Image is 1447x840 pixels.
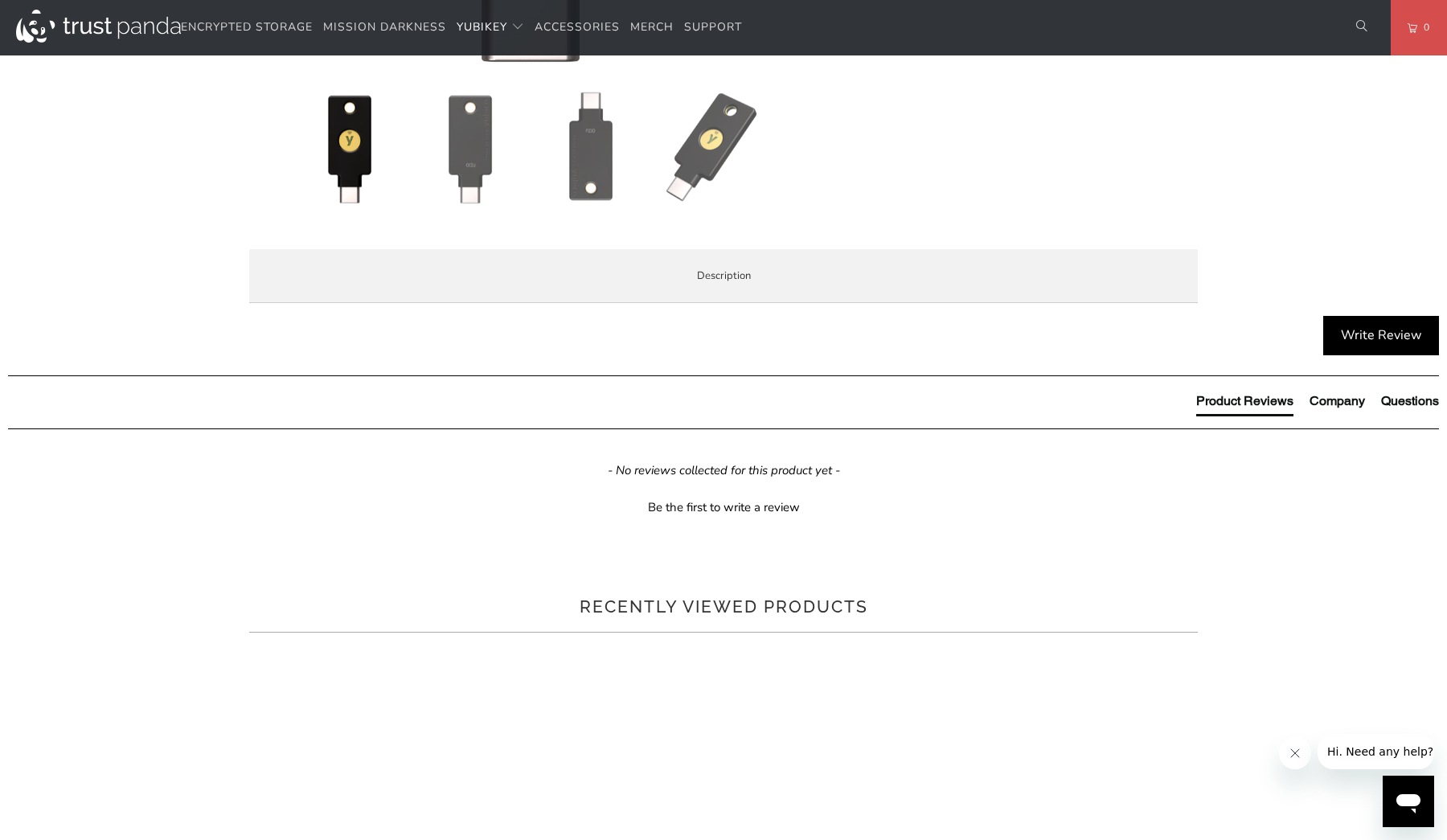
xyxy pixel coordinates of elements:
a: Encrypted Storage [181,9,313,47]
img: Security Key C (NFC) by Yubico - Trust Panda [535,92,647,204]
iframe: Button to launch messaging window [1383,776,1434,827]
img: Trust Panda Australia [16,10,181,43]
img: Security Key C (NFC) by Yubico - Trust Panda [293,92,406,204]
a: Merch [630,9,674,47]
span: Accessories [535,19,620,35]
span: Support [684,19,742,35]
div: Product Reviews [1196,392,1293,410]
iframe: Close message [1279,737,1311,769]
a: Accessories [535,9,620,47]
nav: Translation missing: en.navigation.header.main_nav [181,9,742,47]
iframe: Message from company [1318,734,1434,769]
a: Mission Darkness [323,9,446,47]
img: Security Key C (NFC) by Yubico - Trust Panda [414,92,527,204]
div: Be the first to write a review [648,499,800,516]
div: Questions [1381,392,1439,410]
img: Security Key C (NFC) by Yubico - Trust Panda [655,92,768,204]
div: Be the first to write a review [8,495,1439,516]
h2: Recently viewed products [249,594,1198,620]
label: Description [249,249,1198,303]
em: - No reviews collected for this product yet - [608,462,840,479]
a: Support [684,9,742,47]
summary: YubiKey [457,9,524,47]
div: Write Review [1323,316,1439,356]
span: 0 [1417,18,1430,36]
div: Company [1310,392,1365,410]
span: Encrypted Storage [181,19,313,35]
span: Mission Darkness [323,19,446,35]
span: Merch [630,19,674,35]
div: Reviews Tabs [1196,392,1439,424]
span: YubiKey [457,19,507,35]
